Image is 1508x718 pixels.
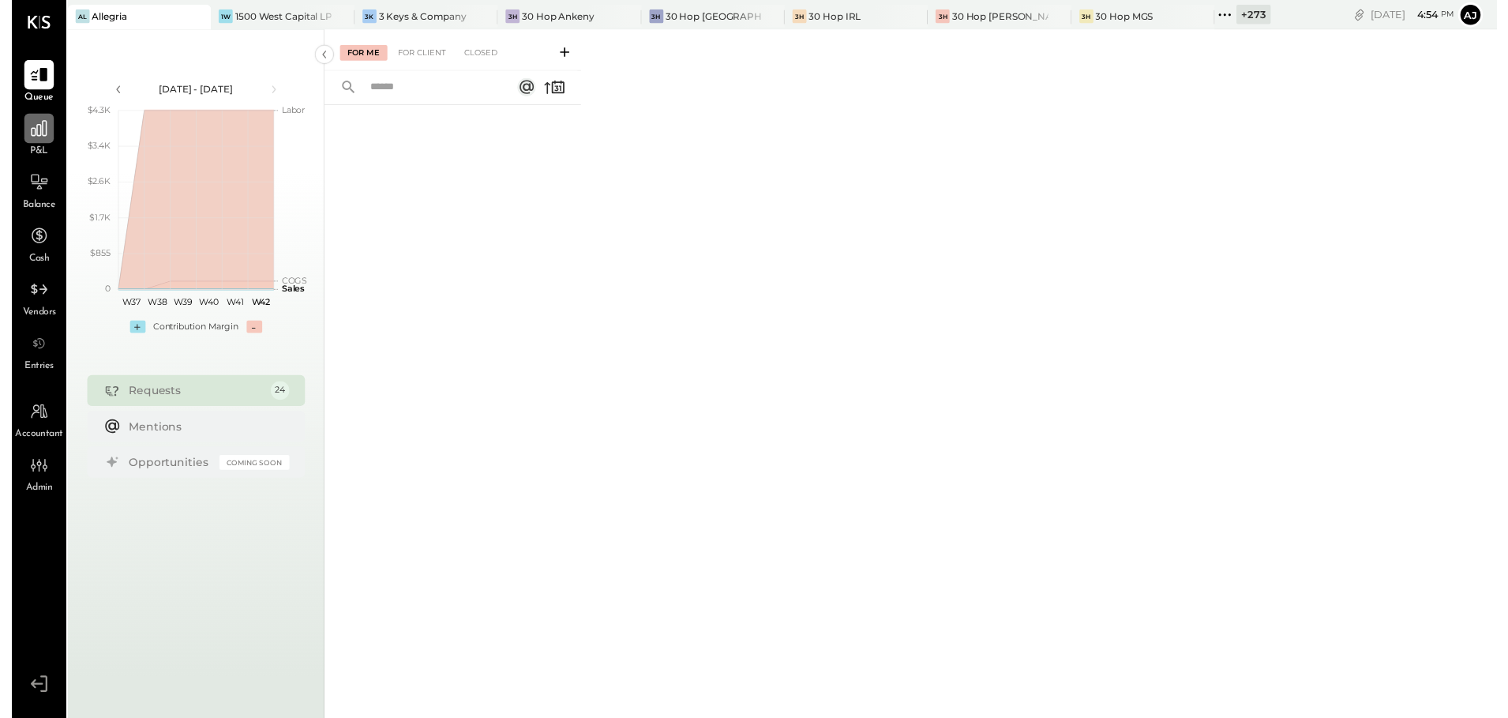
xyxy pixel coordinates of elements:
[1,403,54,449] a: Accountant
[120,325,136,338] div: +
[1,115,54,161] a: P&L
[1380,7,1465,22] div: [DATE]
[664,9,761,23] div: 30 Hop [GEOGRAPHIC_DATA]
[1244,5,1278,24] div: + 273
[120,84,254,97] div: [DATE] - [DATE]
[11,310,45,325] span: Vendors
[938,9,952,24] div: 3H
[227,9,324,23] div: 1500 West Capital LP
[793,9,807,24] div: 3H
[238,325,254,338] div: -
[647,9,662,24] div: 3H
[1469,2,1494,28] button: Aj
[263,387,282,406] div: 24
[274,106,298,117] text: Labor
[1,457,54,503] a: Admin
[11,201,44,216] span: Balance
[501,9,516,24] div: 3H
[77,142,100,153] text: $3.4K
[809,9,862,23] div: 30 Hop IRL
[274,288,298,299] text: Sales
[955,9,1052,23] div: 30 Hop [PERSON_NAME] Summit
[14,489,41,503] span: Admin
[95,288,100,299] text: 0
[19,147,37,161] span: P&L
[1,279,54,325] a: Vendors
[373,9,462,23] div: 3 Keys & Company
[1360,6,1376,23] div: copy link
[274,279,300,290] text: COGS
[77,179,100,190] text: $2.6K
[119,461,203,477] div: Opportunities
[4,434,52,449] span: Accountant
[79,215,100,226] text: $1.7K
[452,46,501,62] div: Closed
[1,224,54,270] a: Cash
[518,9,591,23] div: 30 Hop Ankeny
[119,389,255,404] div: Requests
[119,425,274,441] div: Mentions
[1,170,54,216] a: Balance
[210,9,224,24] div: 1W
[111,301,130,312] text: W37
[81,9,117,23] div: Allegria
[65,9,79,24] div: Al
[13,92,43,107] span: Queue
[17,256,38,270] span: Cash
[137,301,157,312] text: W38
[211,462,282,477] div: Coming Soon
[13,365,43,379] span: Entries
[77,106,100,117] text: $4.3K
[80,251,100,262] text: $855
[1084,9,1098,24] div: 3H
[385,46,448,62] div: For Client
[1101,9,1159,23] div: 30 Hop MGS
[144,325,231,338] div: Contribution Margin
[163,301,183,312] text: W39
[356,9,370,24] div: 3K
[243,301,262,312] text: W42
[1,61,54,107] a: Queue
[218,301,235,312] text: W41
[1,333,54,379] a: Entries
[333,46,381,62] div: For Me
[190,301,210,312] text: W40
